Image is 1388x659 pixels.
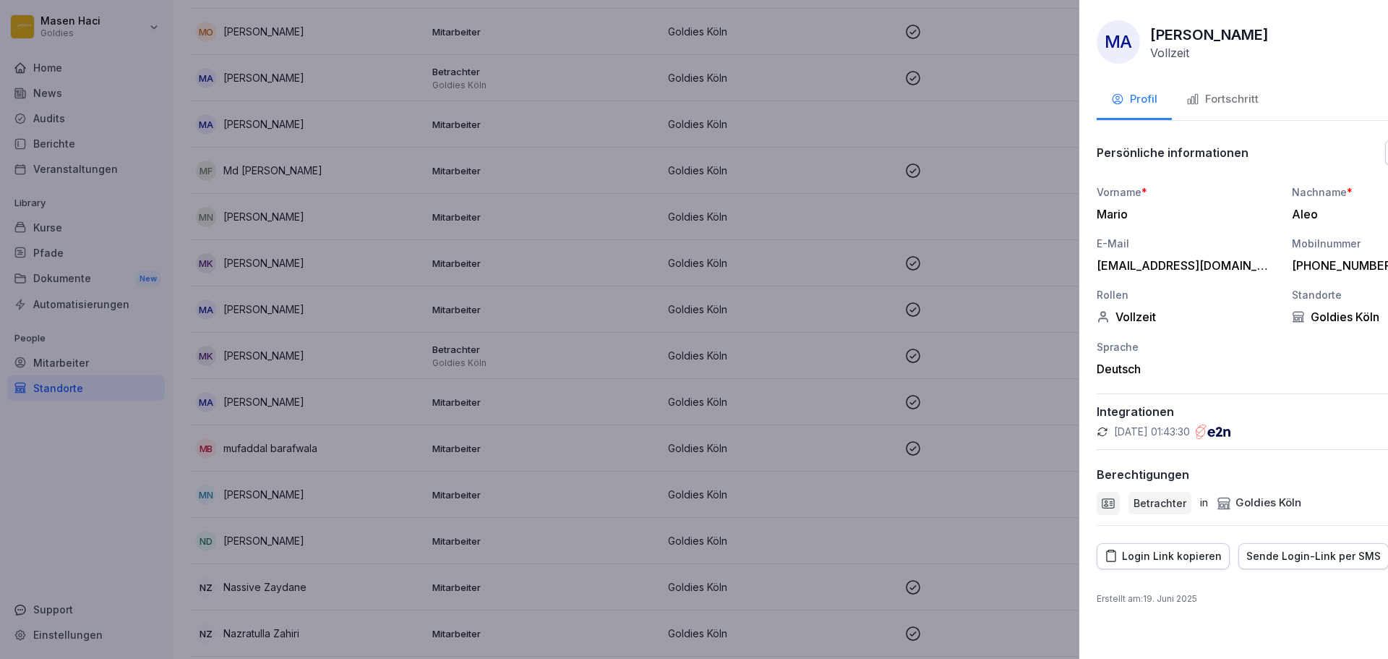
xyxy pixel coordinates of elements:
div: Rollen [1097,287,1277,302]
button: Profil [1097,81,1172,120]
div: Vollzeit [1097,310,1277,324]
img: e2n.png [1196,425,1230,439]
button: Login Link kopieren [1097,543,1230,569]
p: [DATE] 01:43:30 [1114,425,1190,439]
p: Berechtigungen [1097,467,1189,482]
div: Fortschritt [1186,91,1259,108]
div: Vorname [1097,184,1277,200]
div: Login Link kopieren [1105,548,1222,564]
p: in [1200,495,1208,511]
p: Vollzeit [1150,46,1189,60]
div: Goldies Köln [1217,495,1301,511]
div: [EMAIL_ADDRESS][DOMAIN_NAME] [1097,258,1270,273]
p: Persönliche informationen [1097,145,1248,160]
div: Deutsch [1097,362,1277,376]
p: Betrachter [1134,496,1186,511]
p: [PERSON_NAME] [1150,24,1269,46]
div: Mario [1097,207,1270,221]
div: Profil [1111,91,1157,108]
div: MA [1097,20,1140,64]
div: E-Mail [1097,236,1277,251]
div: Sende Login-Link per SMS [1246,548,1381,564]
div: Sprache [1097,339,1277,354]
button: Fortschritt [1172,81,1273,120]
